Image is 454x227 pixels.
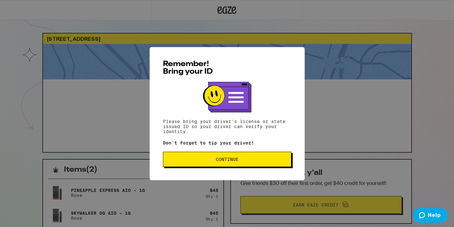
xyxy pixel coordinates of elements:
[163,152,291,167] button: Continue
[216,157,239,162] span: Continue
[163,60,213,76] span: Remember! Bring your ID
[163,119,291,134] p: Please bring your driver's license or state issued ID so your driver can verify your identity.
[163,140,291,145] p: Don't forget to tip your driver!
[413,208,448,224] iframe: Opens a widget where you can find more information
